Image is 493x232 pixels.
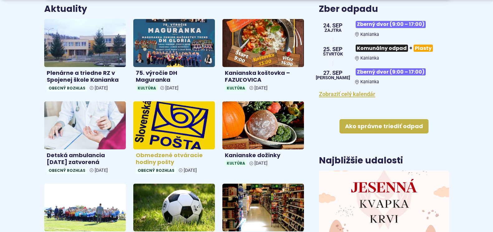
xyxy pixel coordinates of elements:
a: Zobraziť celý kalendár [319,91,375,97]
span: Kultúra [225,160,247,167]
span: 24. sep [323,23,343,28]
span: Zberný dvor (9:00 – 17:00) [356,21,426,28]
span: Kultúra [136,85,158,91]
span: Obecný rozhlas [136,167,176,174]
span: [DATE] [254,161,268,166]
span: Kanianka [360,32,379,37]
span: [DATE] [184,168,197,173]
a: Ako správne triediť odpad [339,119,429,133]
h3: Aktuality [44,4,87,14]
span: Plasty [414,45,433,52]
a: Detská ambulancia [DATE] zatvorená Obecný rozhlas [DATE] [44,101,126,176]
span: 27. sep [316,70,350,76]
h4: 75. výročie DH Maguranka [136,70,212,84]
span: Komunálny odpad [356,45,408,52]
a: Obmedzené otváracie hodiny pošty Obecný rozhlas [DATE] [133,101,215,176]
span: 25. sep [323,46,343,52]
h4: Detská ambulancia [DATE] zatvorená [47,152,123,166]
a: 75. výročie DH Maguranka Kultúra [DATE] [133,19,215,94]
a: Zberný dvor (9:00 – 17:00) Kanianka 24. sep Zajtra [319,18,449,37]
a: Kanianska koštovka – FAZUĽOVICA Kultúra [DATE] [222,19,304,94]
a: Kanianske dožinky Kultúra [DATE] [222,101,304,169]
span: Obecný rozhlas [47,167,87,174]
span: Kanianka [360,79,379,85]
h3: Najbližšie udalosti [319,156,403,166]
span: Zajtra [323,28,343,33]
span: [DATE] [95,85,108,91]
span: Kanianka [360,56,379,61]
a: Zberný dvor (9:00 – 17:00) Kanianka 27. sep [PERSON_NAME] [319,66,449,85]
h4: Plenárne a triedne RZ v Spojenej škole Kanianka [47,70,123,84]
span: [PERSON_NAME] [316,76,350,80]
span: [DATE] [165,85,178,91]
span: štvrtok [323,52,343,56]
h3: Zber odpadu [319,4,449,14]
h4: Kanianske dožinky [225,152,301,159]
span: [DATE] [254,85,268,91]
h4: Kanianska koštovka – FAZUĽOVICA [225,70,301,84]
h3: + [355,42,449,54]
span: [DATE] [95,168,108,173]
a: Plenárne a triedne RZ v Spojenej škole Kanianka Obecný rozhlas [DATE] [44,19,126,94]
h4: Obmedzené otváracie hodiny pošty [136,152,212,166]
a: Komunálny odpad+Plasty Kanianka 25. sep štvrtok [319,42,449,61]
span: Obecný rozhlas [47,85,87,91]
span: Kultúra [225,85,247,91]
span: Zberný dvor (9:00 – 17:00) [356,68,426,75]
